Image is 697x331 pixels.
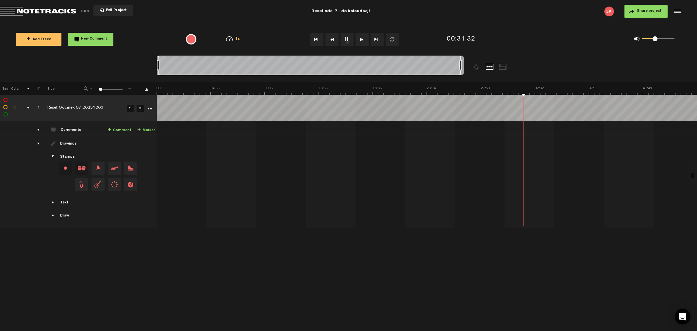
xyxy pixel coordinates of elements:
[340,33,354,46] button: 1x
[127,105,134,112] a: S
[30,121,40,135] td: comments
[21,105,31,111] div: comments, stamps & drawings
[26,38,51,42] span: Add Track
[59,162,72,175] div: Change stamp color.To change the color of an existing stamp, select the stamp on the right and th...
[386,33,399,46] button: Loop
[31,127,41,133] div: comments
[30,135,40,228] td: drawings
[31,140,41,147] div: drawings
[137,127,155,134] a: Marker
[60,141,78,147] div: Drawings
[145,88,148,91] a: Download comments
[108,178,121,191] span: Drag and drop a stamp
[371,33,384,46] button: Go to end
[61,128,83,133] div: Comments
[20,95,30,121] td: comments, stamps & drawings
[226,36,233,42] img: speedometer.svg
[356,33,369,46] button: Fast Forward
[60,200,68,206] div: Text
[60,213,69,219] div: Draw
[227,3,454,20] div: Reset odc. 7 - do kolaudacji
[310,33,324,46] button: Go to beginning
[40,82,75,95] th: Title
[325,33,339,46] button: Rewind
[51,213,56,218] span: Showcase draw menu
[93,5,133,16] button: Exit Project
[60,154,75,160] div: Stamps
[157,86,697,95] img: ruler
[51,154,56,159] span: Showcase stamps
[624,5,668,18] button: Share project
[637,9,661,13] span: Share project
[137,105,144,112] a: M
[311,3,370,20] div: Reset odc. 7 - do kolaudacji
[10,82,20,95] th: Color
[91,162,105,175] span: Drag and drop a stamp
[68,33,113,46] button: New Comment
[235,38,240,41] span: 1x
[604,7,614,16] img: letters
[186,34,196,44] div: {{ tooltip_message }}
[10,95,20,121] td: Change the color of the waveform
[11,105,21,111] div: Change the color of the waveform
[75,162,88,175] span: Drag and drop a stamp
[137,128,141,133] span: +
[30,95,40,121] td: Click to change the order number 1
[675,309,690,324] div: Open Intercom Messenger
[51,200,56,205] span: Showcase text
[447,35,475,44] div: 00:31:32
[16,33,61,46] button: +Add Track
[89,86,94,90] span: -
[40,95,125,121] td: Click to edit the title Reset Odcinek 07 20251006
[47,105,132,112] div: Click to edit the title
[75,178,88,191] span: Drag and drop a stamp
[81,37,107,41] span: New Comment
[104,9,127,12] span: Exit Project
[108,127,131,134] a: Comment
[127,86,133,90] span: +
[91,178,105,191] span: Drag and drop a stamp
[124,162,137,175] span: Drag and drop a stamp
[30,82,40,95] th: #
[108,162,121,175] span: Drag and drop a stamp
[26,37,30,42] span: +
[216,36,250,42] div: 1x
[147,105,153,111] a: More
[124,178,137,191] span: Drag and drop a stamp
[31,105,41,111] div: Click to change the order number
[108,128,111,133] span: +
